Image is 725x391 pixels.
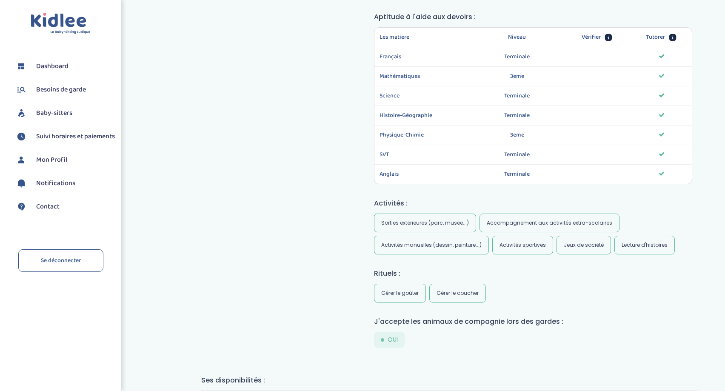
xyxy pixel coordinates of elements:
[15,177,28,190] img: notification.svg
[582,33,601,42] span: Vérifier
[36,85,86,95] span: Besoins de garde
[510,130,524,140] span: 3eme
[15,200,115,213] a: Contact
[380,52,462,61] span: Français
[374,268,692,279] h4: Rituels :
[381,289,419,297] span: Gérer le goûter
[380,131,462,140] span: Physique-Chimie
[15,130,28,143] img: suivihoraire.svg
[380,150,462,159] span: SVT
[504,52,530,61] span: Terminale
[381,219,469,227] span: Sorties extérieures (parc, musée...)
[381,241,482,249] span: Activités manuelles (dessin, peinture...)
[36,61,69,71] span: Dashboard
[380,91,462,100] span: Science
[380,72,462,81] span: Mathématiques
[500,241,546,249] span: Activités sportives
[504,91,530,100] span: Terminale
[15,154,115,166] a: Mon Profil
[622,241,668,249] span: Lecture d'histoires
[564,241,604,249] span: Jeux de société
[508,33,526,42] span: Niveau
[36,108,72,118] span: Baby-sitters
[15,83,115,96] a: Besoins de garde
[15,60,115,73] a: Dashboard
[31,13,91,34] img: logo.svg
[15,107,28,120] img: babysitters.svg
[15,130,115,143] a: Suivi horaires et paiements
[374,316,692,327] h4: J'accepte les animaux de compagnie lors des gardes :
[15,107,115,120] a: Baby-sitters
[36,131,115,142] span: Suivi horaires et paiements
[15,154,28,166] img: profil.svg
[437,289,479,297] span: Gérer le coucher
[380,111,462,120] span: Histoire-Géographie
[15,200,28,213] img: contact.svg
[646,33,665,42] span: Tutorer
[15,83,28,96] img: besoin.svg
[380,170,462,179] span: Anglais
[18,249,103,272] a: Se déconnecter
[388,335,398,344] span: OUI
[36,202,60,212] span: Contact
[487,219,612,227] span: Accompagnement aux activités extra-scolaires
[36,155,67,165] span: Mon Profil
[380,33,409,42] span: Les matiere
[15,177,115,190] a: Notifications
[510,71,524,81] span: 3eme
[36,178,75,188] span: Notifications
[201,375,699,385] h4: Ses disponibilités :
[15,60,28,73] img: dashboard.svg
[374,11,692,22] h4: Aptitude à l'aide aux devoirs :
[504,111,530,120] span: Terminale
[504,169,530,179] span: Terminale
[504,150,530,159] span: Terminale
[374,198,692,208] h4: Activités :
